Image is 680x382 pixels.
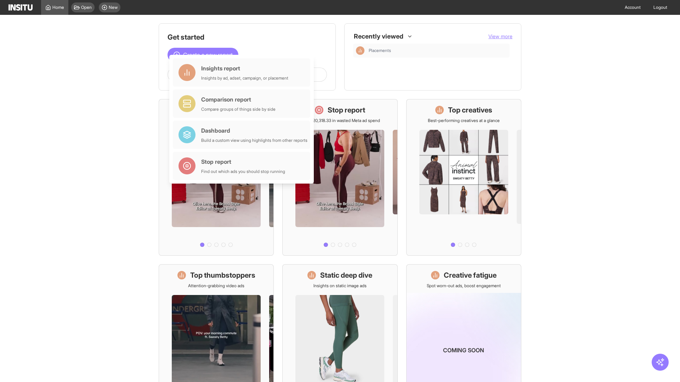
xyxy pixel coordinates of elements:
[448,105,492,115] h1: Top creatives
[168,32,327,42] h1: Get started
[356,46,364,55] div: Insights
[109,5,118,10] span: New
[313,283,367,289] p: Insights on static image ads
[201,138,307,143] div: Build a custom view using highlights from other reports
[188,283,244,289] p: Attention-grabbing video ads
[488,33,512,40] button: View more
[159,99,274,256] a: What's live nowSee all active ads instantly
[201,95,276,104] div: Comparison report
[201,126,307,135] div: Dashboard
[201,64,288,73] div: Insights report
[369,48,391,53] span: Placements
[168,48,238,62] button: Create a new report
[81,5,92,10] span: Open
[320,270,372,280] h1: Static deep dive
[282,99,397,256] a: Stop reportSave £20,318.33 in wasted Meta ad spend
[201,75,288,81] div: Insights by ad, adset, campaign, or placement
[201,157,285,166] div: Stop report
[190,270,255,280] h1: Top thumbstoppers
[328,105,365,115] h1: Stop report
[8,4,33,11] img: Logo
[201,106,276,112] div: Compare groups of things side by side
[369,48,507,53] span: Placements
[183,51,233,59] span: Create a new report
[428,118,500,123] p: Best-performing creatives at a glance
[406,99,521,256] a: Top creativesBest-performing creatives at a glance
[52,5,64,10] span: Home
[300,118,380,123] p: Save £20,318.33 in wasted Meta ad spend
[201,169,285,174] div: Find out which ads you should stop running
[488,33,512,39] span: View more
